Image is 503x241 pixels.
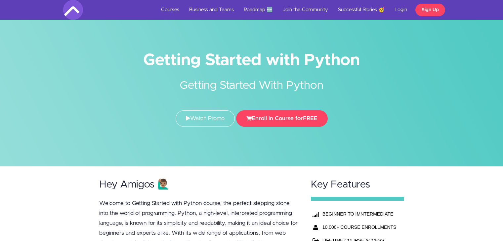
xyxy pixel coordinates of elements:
h2: Key Features [311,179,404,190]
h1: Getting Started with Python [63,53,440,68]
button: Enroll in Course forFREE [236,110,328,127]
th: BEGINNER TO IMNTERMEDIATE [321,207,399,221]
th: 10,000+ COURSE ENROLLMENTS [321,221,399,234]
a: Watch Promo [176,110,235,127]
h2: Hey Amigos 🙋🏽‍♂️ [99,179,298,190]
a: Sign Up [415,4,445,16]
span: FREE [303,116,317,121]
h2: Getting Started With Python [128,68,376,94]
